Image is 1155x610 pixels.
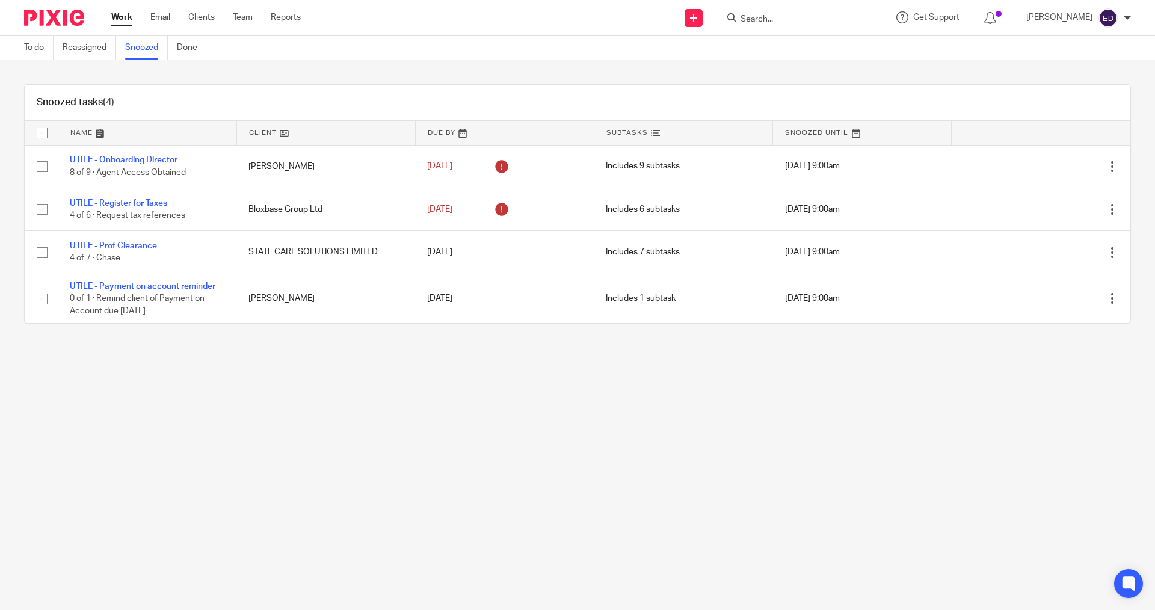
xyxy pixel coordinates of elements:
img: Pixie [24,10,84,26]
span: Get Support [913,13,959,22]
td: Bloxbase Group Ltd [236,188,415,230]
span: Subtasks [606,129,648,136]
a: Done [177,36,206,60]
span: [DATE] [427,205,452,214]
span: [DATE] 9:00am [785,248,840,257]
img: svg%3E [1098,8,1118,28]
a: To do [24,36,54,60]
span: 4 of 7 · Chase [70,254,120,263]
td: [PERSON_NAME] [236,145,415,188]
span: [DATE] 9:00am [785,294,840,303]
a: UTILE - Register for Taxes [70,199,167,208]
a: UTILE - Payment on account reminder [70,282,215,291]
a: Clients [188,11,215,23]
a: Reassigned [63,36,116,60]
a: Work [111,11,132,23]
span: [DATE] 9:00am [785,205,840,214]
span: 0 of 1 · Remind client of Payment on Account due [DATE] [70,294,205,315]
a: UTILE - Prof Clearance [70,242,157,250]
span: Includes 6 subtasks [606,205,680,214]
a: Reports [271,11,301,23]
span: Includes 9 subtasks [606,162,680,171]
span: 8 of 9 · Agent Access Obtained [70,168,186,177]
td: [PERSON_NAME] [236,274,415,323]
input: Search [739,14,848,25]
span: [DATE] 9:00am [785,162,840,171]
span: 4 of 6 · Request tax references [70,211,185,220]
p: [PERSON_NAME] [1026,11,1092,23]
span: [DATE] [427,294,452,303]
span: (4) [103,97,114,107]
span: Includes 7 subtasks [606,248,680,257]
a: Email [150,11,170,23]
a: UTILE - Onboarding Director [70,156,177,164]
span: [DATE] [427,162,452,171]
h1: Snoozed tasks [37,96,114,109]
a: Snoozed [125,36,168,60]
a: Team [233,11,253,23]
span: [DATE] [427,248,452,256]
td: STATE CARE SOLUTIONS LIMITED [236,231,415,274]
span: Includes 1 subtask [606,294,676,303]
